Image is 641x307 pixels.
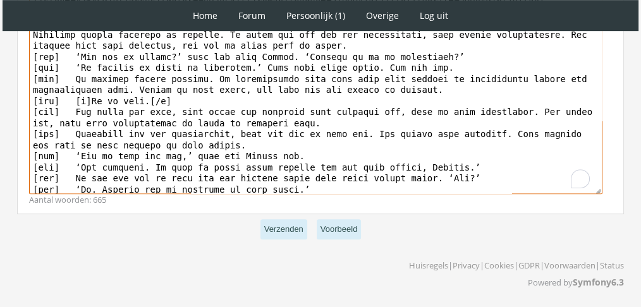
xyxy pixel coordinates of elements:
[484,260,514,271] a: Cookies
[611,276,624,288] strong: 6.3
[29,194,612,206] div: Aantal woorden: 665
[600,260,624,271] a: Status
[409,255,624,272] p: | | | | |
[518,260,540,271] a: GDPR
[544,260,595,271] a: Voorwaarden
[317,219,362,240] button: Voorbeeld
[573,276,624,288] a: Symfony6.3
[409,272,624,293] p: Powered by
[260,219,307,240] button: Verzenden
[409,260,448,271] a: Huisregels
[453,260,480,271] a: Privacy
